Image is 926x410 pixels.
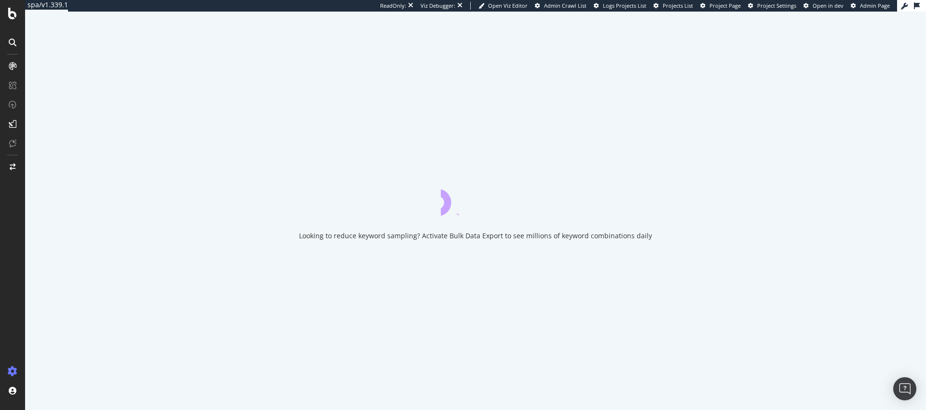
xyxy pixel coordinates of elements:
a: Open Viz Editor [478,2,528,10]
a: Project Page [700,2,741,10]
span: Admin Crawl List [544,2,586,9]
div: Viz Debugger: [421,2,455,10]
span: Open Viz Editor [488,2,528,9]
div: Looking to reduce keyword sampling? Activate Bulk Data Export to see millions of keyword combinat... [299,231,652,241]
a: Admin Crawl List [535,2,586,10]
span: Project Page [709,2,741,9]
span: Project Settings [757,2,796,9]
a: Admin Page [851,2,890,10]
span: Open in dev [813,2,844,9]
a: Project Settings [748,2,796,10]
span: Logs Projects List [603,2,646,9]
span: Projects List [663,2,693,9]
div: Open Intercom Messenger [893,377,916,400]
div: animation [441,181,510,216]
a: Logs Projects List [594,2,646,10]
a: Projects List [654,2,693,10]
a: Open in dev [803,2,844,10]
span: Admin Page [860,2,890,9]
div: ReadOnly: [380,2,406,10]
